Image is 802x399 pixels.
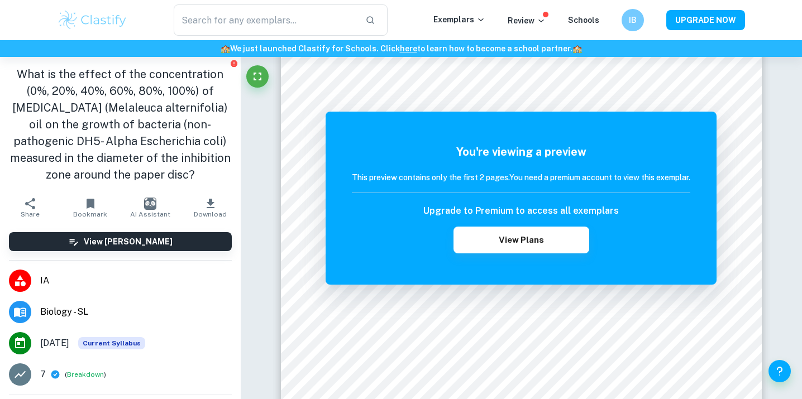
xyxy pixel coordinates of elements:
[78,337,145,349] span: Current Syllabus
[130,210,170,218] span: AI Assistant
[120,192,180,223] button: AI Assistant
[2,42,800,55] h6: We just launched Clastify for Schools. Click to learn how to become a school partner.
[433,13,485,26] p: Exemplars
[40,274,232,287] span: IA
[78,337,145,349] div: This exemplar is based on the current syllabus. Feel free to refer to it for inspiration/ideas wh...
[40,368,46,381] p: 7
[352,143,690,160] h5: You're viewing a preview
[9,232,232,251] button: View [PERSON_NAME]
[400,44,417,53] a: here
[666,10,745,30] button: UPGRADE NOW
[180,192,241,223] button: Download
[21,210,40,218] span: Share
[221,44,230,53] span: 🏫
[568,16,599,25] a: Schools
[768,360,791,382] button: Help and Feedback
[57,9,128,31] img: Clastify logo
[73,210,107,218] span: Bookmark
[423,204,619,218] h6: Upgrade to Premium to access all exemplars
[9,66,232,183] h1: What is the effect of the concentration (0%, 20%, 40%, 60%, 80%, 100%) of [MEDICAL_DATA] (Melaleu...
[572,44,582,53] span: 🏫
[453,227,589,253] button: View Plans
[246,65,269,88] button: Fullscreen
[627,14,639,26] h6: IB
[194,210,227,218] span: Download
[40,305,232,319] span: Biology - SL
[60,192,121,223] button: Bookmark
[65,369,106,380] span: ( )
[40,336,69,350] span: [DATE]
[508,15,546,27] p: Review
[84,235,173,248] h6: View [PERSON_NAME]
[144,198,156,210] img: AI Assistant
[622,9,644,31] button: IB
[230,59,238,68] button: Report issue
[67,369,104,379] button: Breakdown
[352,171,690,184] h6: This preview contains only the first 2 pages. You need a premium account to view this exemplar.
[174,4,356,36] input: Search for any exemplars...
